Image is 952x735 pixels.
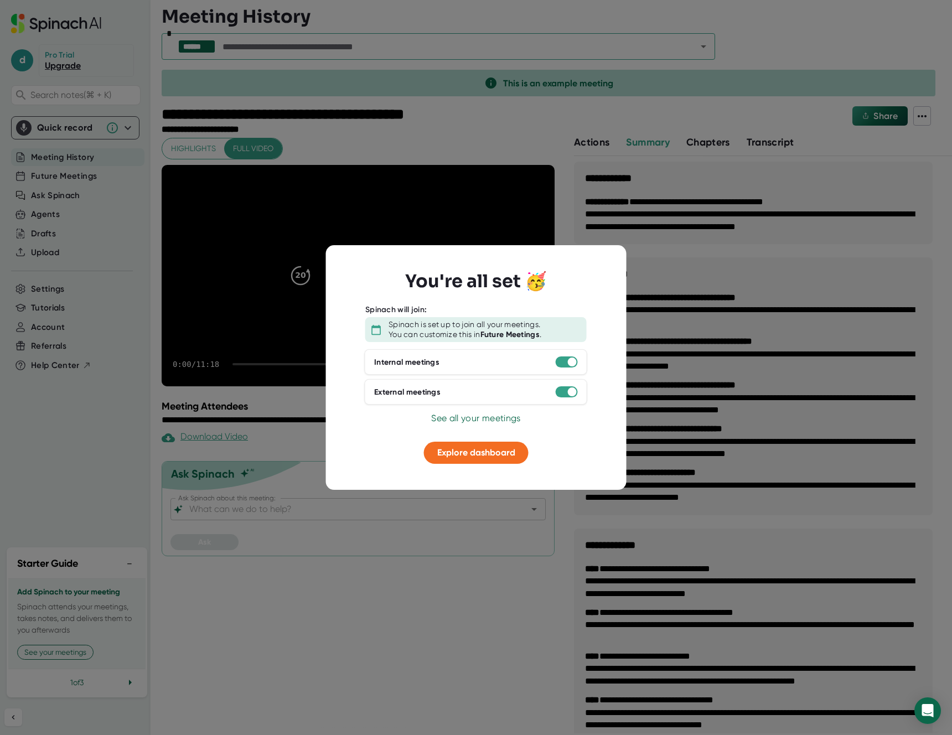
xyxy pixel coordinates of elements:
[480,330,540,339] b: Future Meetings
[405,271,547,292] h3: You're all set 🥳
[437,447,515,458] span: Explore dashboard
[374,358,439,367] div: Internal meetings
[365,305,427,315] div: Spinach will join:
[374,387,441,397] div: External meetings
[431,412,520,425] button: See all your meetings
[389,320,540,330] div: Spinach is set up to join all your meetings.
[914,697,941,724] div: Open Intercom Messenger
[431,413,520,423] span: See all your meetings
[424,442,529,464] button: Explore dashboard
[389,330,541,340] div: You can customize this in .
